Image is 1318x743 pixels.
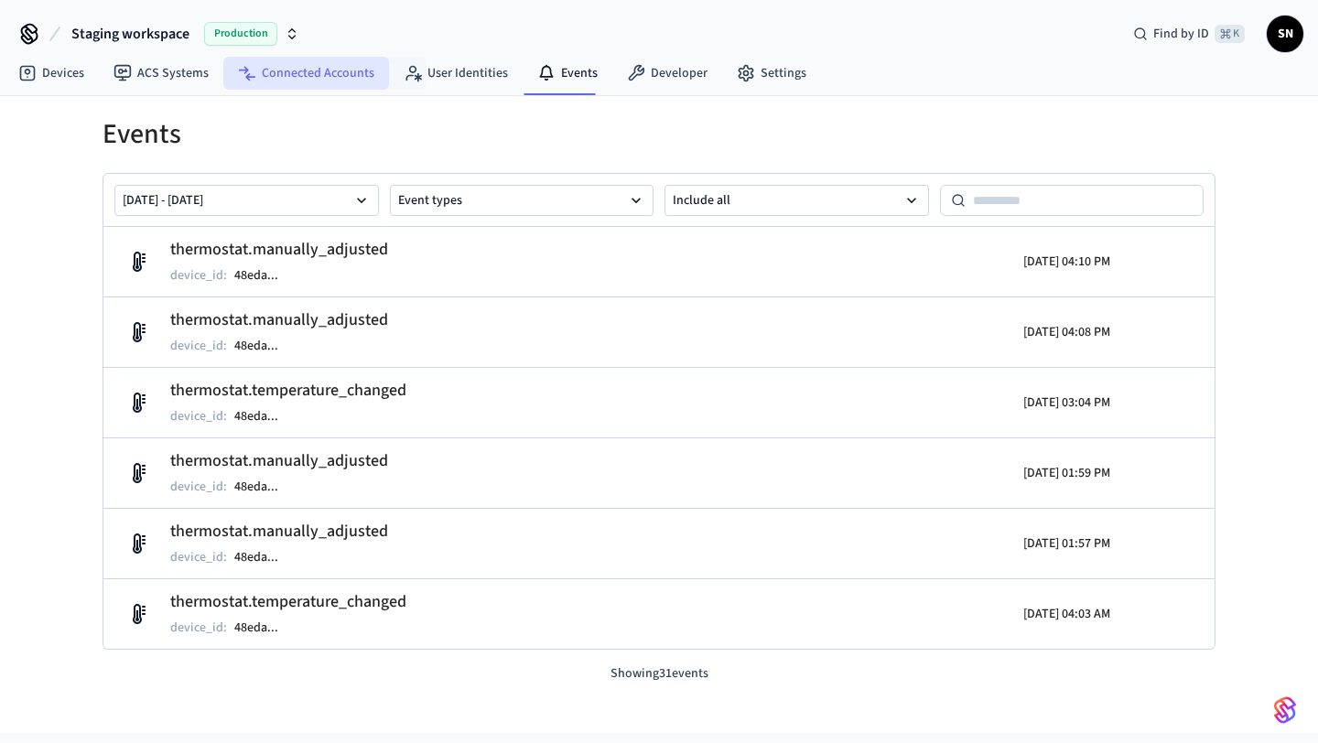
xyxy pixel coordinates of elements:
[114,185,379,216] button: [DATE] - [DATE]
[170,337,227,355] p: device_id :
[170,619,227,637] p: device_id :
[170,448,388,474] h2: thermostat.manually_adjusted
[1274,695,1296,725] img: SeamLogoGradient.69752ec5.svg
[170,407,227,425] p: device_id :
[1267,16,1303,52] button: SN
[1153,25,1209,43] span: Find by ID
[170,378,406,404] h2: thermostat.temperature_changed
[231,476,297,498] button: 48eda...
[231,405,297,427] button: 48eda...
[523,57,612,90] a: Events
[1023,323,1110,341] p: [DATE] 04:08 PM
[170,589,406,615] h2: thermostat.temperature_changed
[4,57,99,90] a: Devices
[1269,17,1302,50] span: SN
[389,57,523,90] a: User Identities
[71,23,189,45] span: Staging workspace
[170,266,227,285] p: device_id :
[1023,605,1110,623] p: [DATE] 04:03 AM
[231,335,297,357] button: 48eda...
[99,57,223,90] a: ACS Systems
[664,185,929,216] button: Include all
[170,548,227,566] p: device_id :
[170,478,227,496] p: device_id :
[103,118,1215,151] h1: Events
[204,22,277,46] span: Production
[170,519,388,544] h2: thermostat.manually_adjusted
[390,185,654,216] button: Event types
[1215,25,1245,43] span: ⌘ K
[1023,393,1110,412] p: [DATE] 03:04 PM
[170,237,388,263] h2: thermostat.manually_adjusted
[1118,17,1259,50] div: Find by ID⌘ K
[231,264,297,286] button: 48eda...
[612,57,722,90] a: Developer
[1023,534,1110,553] p: [DATE] 01:57 PM
[231,617,297,639] button: 48eda...
[170,307,388,333] h2: thermostat.manually_adjusted
[231,546,297,568] button: 48eda...
[103,664,1215,684] p: Showing 31 events
[1023,464,1110,482] p: [DATE] 01:59 PM
[223,57,389,90] a: Connected Accounts
[722,57,821,90] a: Settings
[1023,253,1110,271] p: [DATE] 04:10 PM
